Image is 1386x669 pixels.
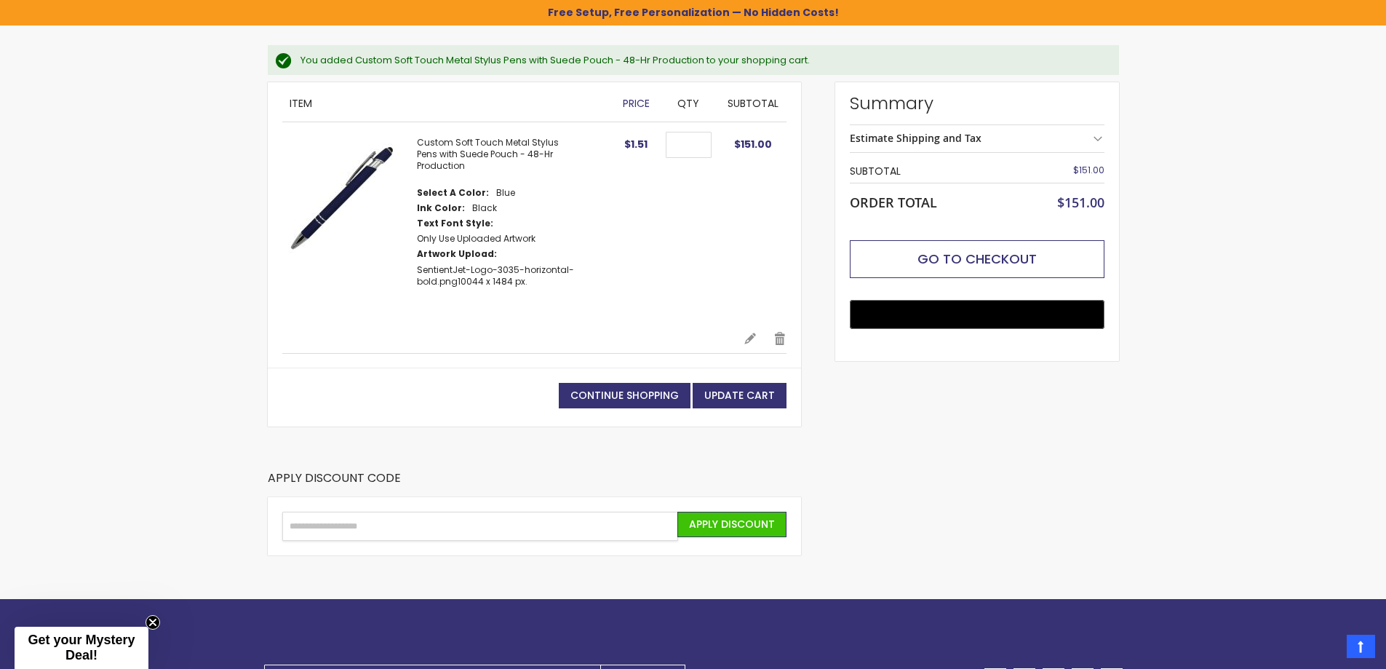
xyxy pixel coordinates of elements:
dt: Text Font Style [417,218,493,229]
a: Custom Soft Touch Metal Stylus Pens with Suede Pouch - 48-Hr Production [417,136,559,172]
a: Custom Soft Touch® Metal Stylus Pens with Suede Pouch - 48 HR-Blue [282,137,417,317]
dt: Select A Color [417,187,489,199]
div: Get your Mystery Deal!Close teaser [15,627,148,669]
a: Continue Shopping [559,383,690,408]
span: Update Cart [704,388,775,403]
dt: Ink Color [417,202,465,214]
span: $151.00 [1073,164,1104,176]
strong: Apply Discount Code [268,470,401,497]
button: Update Cart [693,383,786,408]
strong: Estimate Shipping and Tax [850,131,981,145]
dd: Black [472,202,497,214]
button: Go to Checkout [850,240,1104,278]
a: SentientJet-Logo-3035-horizontal-bold.png [417,264,574,288]
dd: Only Use Uploaded Artwork [417,233,535,245]
span: Qty [677,96,699,111]
button: Close teaser [146,615,160,630]
span: Apply Discount [689,517,775,531]
dd: 10044 x 1484 px. [417,264,609,288]
span: Subtotal [728,96,778,111]
span: $151.00 [1057,194,1104,211]
span: $1.51 [624,137,648,151]
dt: Artwork Upload [417,248,497,260]
strong: Summary [850,92,1104,115]
strong: Order Total [850,191,937,211]
th: Subtotal [850,160,1019,183]
span: Go to Checkout [917,250,1037,268]
span: Get your Mystery Deal! [28,633,135,662]
button: Buy with GPay [850,300,1104,329]
img: Custom Soft Touch® Metal Stylus Pens with Suede Pouch - 48 HR-Blue [282,137,402,257]
dd: Blue [496,187,515,199]
span: Item [290,96,312,111]
span: Price [623,96,650,111]
span: $151.00 [734,137,772,151]
span: Continue Shopping [570,388,679,403]
div: You added Custom Soft Touch Metal Stylus Pens with Suede Pouch - 48-Hr Production to your shoppin... [300,54,1104,67]
a: Top [1347,635,1375,658]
